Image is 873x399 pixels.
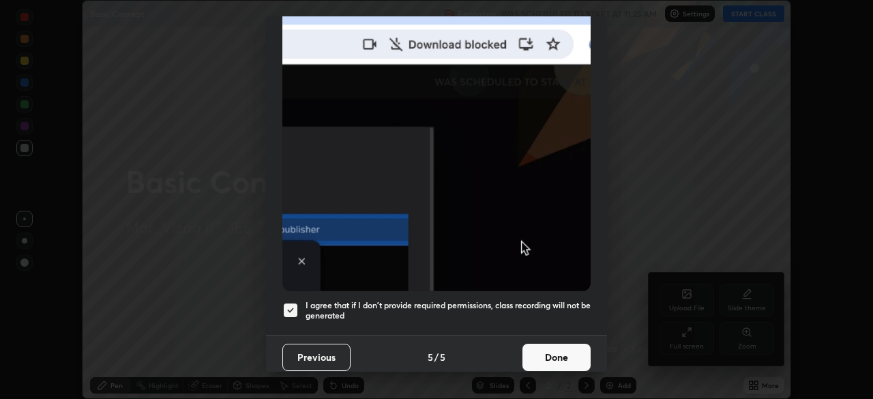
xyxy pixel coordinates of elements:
button: Previous [282,344,351,371]
h4: 5 [440,350,445,364]
h4: 5 [428,350,433,364]
h5: I agree that if I don't provide required permissions, class recording will not be generated [306,300,591,321]
button: Done [522,344,591,371]
h4: / [434,350,439,364]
